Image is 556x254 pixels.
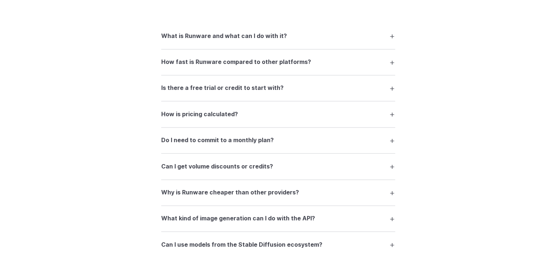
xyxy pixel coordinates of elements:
[161,104,238,113] h3: How is pricing calculated?
[161,29,395,43] summary: What is Runware and what can I do with it?
[161,234,322,244] h3: Can I use models from the Stable Diffusion ecosystem?
[161,180,395,194] summary: Why is Runware cheaper than other providers?
[161,31,287,41] h3: What is Runware and what can I do with it?
[161,52,311,61] h3: How fast is Runware compared to other platforms?
[161,153,395,167] summary: Can I get volume discounts or credits?
[161,101,395,115] summary: How is pricing calculated?
[161,49,395,63] summary: How fast is Runware compared to other platforms?
[161,206,395,220] summary: What kind of image generation can I do with the API?
[161,130,274,139] h3: Do I need to commit to a monthly plan?
[161,77,284,87] h3: Is there a free trial or credit to start with?
[161,128,395,141] summary: Do I need to commit to a monthly plan?
[161,182,299,192] h3: Why is Runware cheaper than other providers?
[161,208,315,217] h3: What kind of image generation can I do with the API?
[161,232,395,246] summary: Can I use models from the Stable Diffusion ecosystem?
[161,75,395,89] summary: Is there a free trial or credit to start with?
[161,156,273,166] h3: Can I get volume discounts or credits?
